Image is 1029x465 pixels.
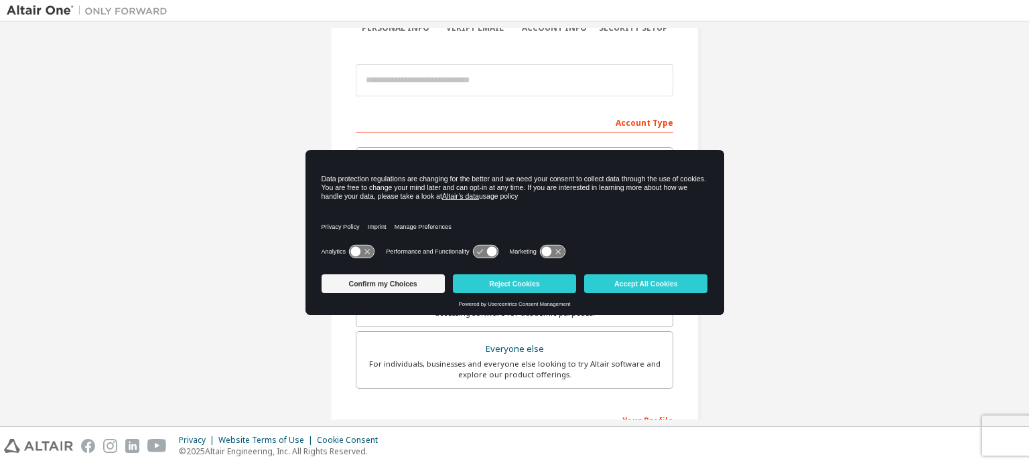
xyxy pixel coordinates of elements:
img: linkedin.svg [125,439,139,453]
p: © 2025 Altair Engineering, Inc. All Rights Reserved. [179,446,386,457]
div: Everyone else [364,340,665,359]
div: Personal Info [356,23,435,33]
img: facebook.svg [81,439,95,453]
img: youtube.svg [147,439,167,453]
div: For individuals, businesses and everyone else looking to try Altair software and explore our prod... [364,359,665,380]
div: Privacy [179,435,218,446]
img: altair_logo.svg [4,439,73,453]
div: Security Setup [594,23,674,33]
div: Account Type [356,111,673,132]
div: Cookie Consent [317,435,386,446]
div: Your Profile [356,409,673,430]
img: Altair One [7,4,174,17]
div: Account Info [514,23,594,33]
img: instagram.svg [103,439,117,453]
div: Website Terms of Use [218,435,317,446]
div: Verify Email [435,23,515,33]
